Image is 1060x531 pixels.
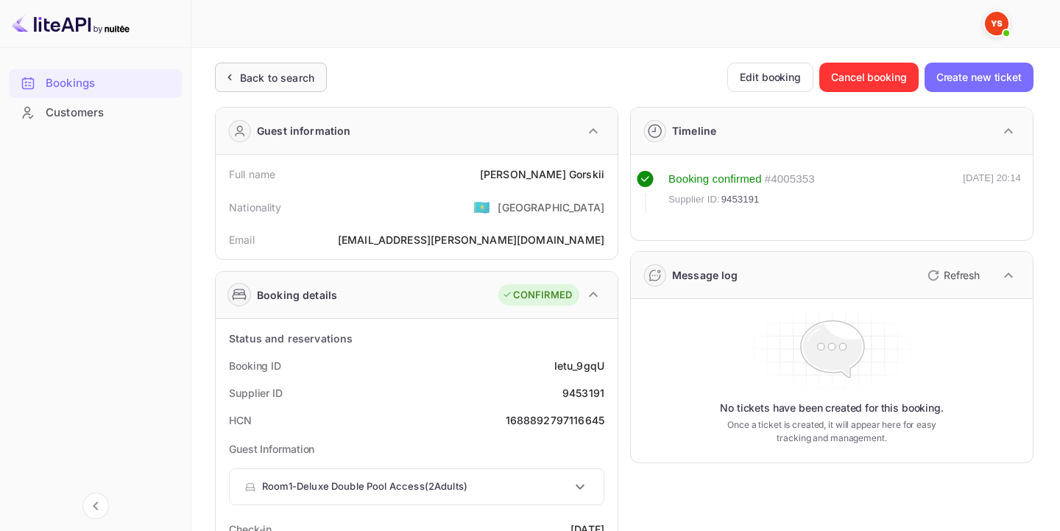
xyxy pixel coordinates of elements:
[9,69,182,98] div: Bookings
[672,123,716,138] div: Timeline
[819,63,919,92] button: Cancel booking
[229,358,281,373] div: Booking ID
[9,69,182,96] a: Bookings
[668,171,762,188] div: Booking confirmed
[338,232,604,247] div: [EMAIL_ADDRESS][PERSON_NAME][DOMAIN_NAME]
[229,385,283,401] div: Supplier ID
[498,200,604,215] div: [GEOGRAPHIC_DATA]
[82,493,109,519] button: Collapse navigation
[919,264,986,287] button: Refresh
[229,166,275,182] div: Full name
[257,123,351,138] div: Guest information
[229,232,255,247] div: Email
[9,99,182,126] a: Customers
[721,192,760,207] span: 9453191
[480,166,604,182] div: [PERSON_NAME] Gorskii
[985,12,1008,35] img: Yandex Support
[554,358,604,373] div: Ietu_9gqU
[720,401,944,415] p: No tickets have been created for this booking.
[727,63,813,92] button: Edit booking
[46,105,174,122] div: Customers
[925,63,1033,92] button: Create new ticket
[506,412,604,428] div: 1688892797116645
[765,171,815,188] div: # 4005353
[229,200,282,215] div: Nationality
[724,418,939,445] p: Once a ticket is created, it will appear here for easy tracking and management.
[262,479,467,494] p: Room 1 - Deluxe Double Pool Access ( 2 Adults )
[562,385,604,401] div: 9453191
[240,70,314,85] div: Back to search
[229,441,604,457] p: Guest Information
[46,75,174,92] div: Bookings
[229,331,353,346] div: Status and reservations
[963,171,1021,214] div: [DATE] 20:14
[944,267,980,283] p: Refresh
[229,412,252,428] div: HCN
[9,99,182,127] div: Customers
[230,469,604,504] div: Room1-Deluxe Double Pool Access(2Adults)
[672,267,738,283] div: Message log
[12,12,130,35] img: LiteAPI logo
[668,192,720,207] span: Supplier ID:
[502,288,572,303] div: CONFIRMED
[257,287,337,303] div: Booking details
[473,194,490,220] span: United States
